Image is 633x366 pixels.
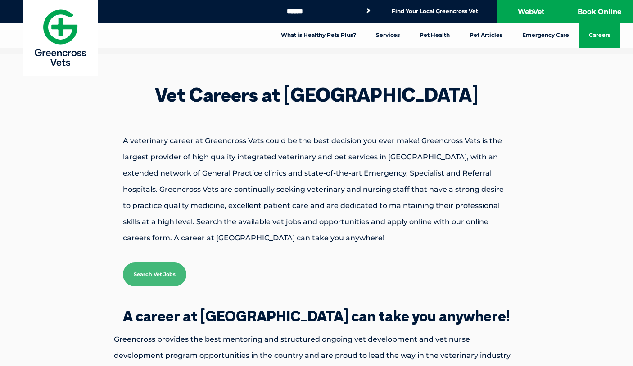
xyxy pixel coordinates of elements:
[460,23,512,48] a: Pet Articles
[123,262,186,286] a: Search Vet Jobs
[364,6,373,15] button: Search
[512,23,579,48] a: Emergency Care
[579,23,620,48] a: Careers
[271,23,366,48] a: What is Healthy Pets Plus?
[91,133,542,246] p: A veterinary career at Greencross Vets could be the best decision you ever make! Greencross Vets ...
[82,309,551,323] h2: A career at [GEOGRAPHIC_DATA] can take you anywhere!
[410,23,460,48] a: Pet Health
[392,8,478,15] a: Find Your Local Greencross Vet
[366,23,410,48] a: Services
[91,86,542,104] h1: Vet Careers at [GEOGRAPHIC_DATA]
